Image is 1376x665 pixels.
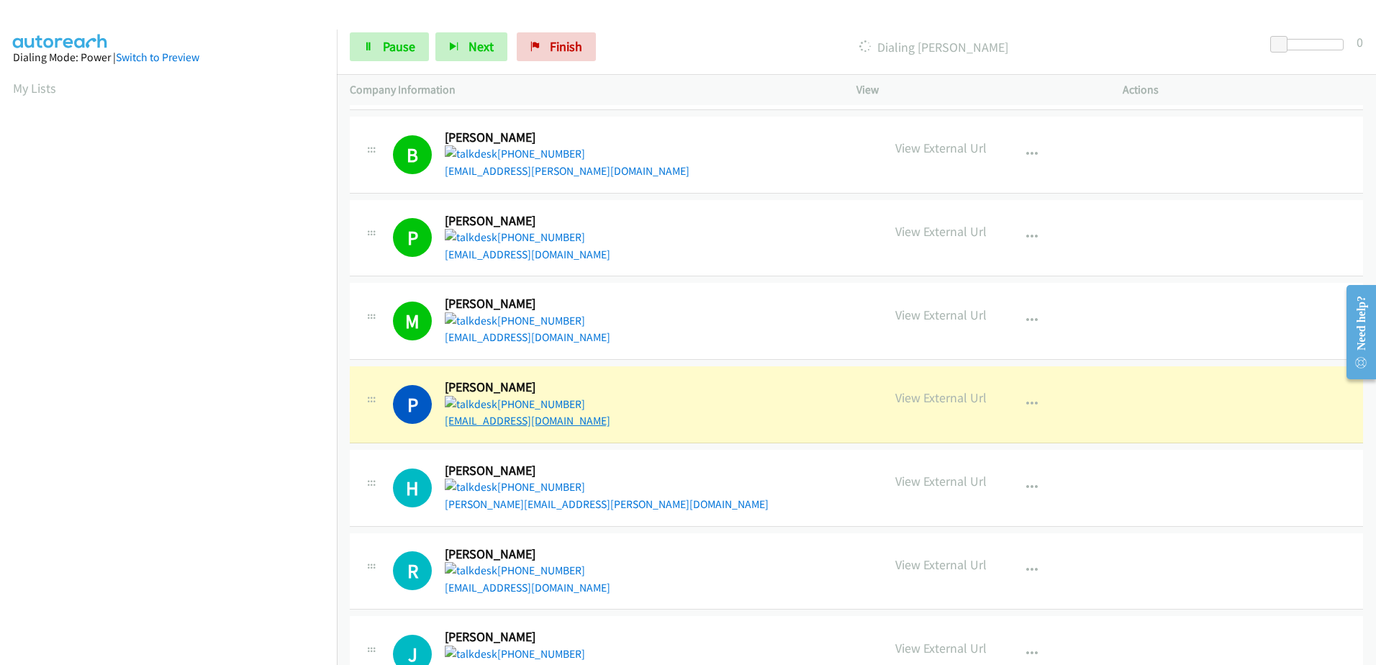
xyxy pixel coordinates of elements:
[116,50,199,64] a: Switch to Preview
[1277,39,1344,50] div: Delay between calls (in seconds)
[445,314,585,327] a: [PHONE_NUMBER]
[445,145,497,163] img: talkdesk
[445,562,497,579] img: talkdesk
[895,305,987,325] p: View External Url
[445,397,585,411] a: [PHONE_NUMBER]
[445,312,497,330] img: talkdesk
[393,302,432,340] h1: M
[350,81,830,99] p: Company Information
[895,555,987,574] p: View External Url
[435,32,507,61] button: Next
[445,564,585,577] a: [PHONE_NUMBER]
[393,135,432,174] div: The call has been completed
[445,379,605,396] h2: [PERSON_NAME]
[445,130,605,146] h2: [PERSON_NAME]
[856,81,1097,99] p: View
[895,638,987,658] p: View External Url
[393,385,432,424] h1: P
[350,32,429,61] a: Pause
[445,581,610,594] a: [EMAIL_ADDRESS][DOMAIN_NAME]
[1334,275,1376,389] iframe: Resource Center
[445,147,585,160] a: [PHONE_NUMBER]
[1123,81,1363,99] p: Actions
[393,218,432,257] div: The call has been completed
[393,551,432,590] h1: R
[445,479,497,496] img: talkdesk
[393,469,432,507] div: The call is yet to be attempted
[550,38,582,55] span: Finish
[393,218,432,257] h1: P
[469,38,494,55] span: Next
[13,80,56,96] a: My Lists
[393,469,432,507] h1: H
[383,38,415,55] span: Pause
[1357,32,1363,52] div: 0
[393,551,432,590] div: The call is yet to be attempted
[13,49,324,66] div: Dialing Mode: Power |
[895,138,987,158] p: View External Url
[615,37,1251,57] p: Dialing [PERSON_NAME]
[445,248,610,261] a: [EMAIL_ADDRESS][DOMAIN_NAME]
[445,296,605,312] h2: [PERSON_NAME]
[895,222,987,241] p: View External Url
[895,471,987,491] p: View External Url
[445,229,497,246] img: talkdesk
[445,164,689,178] a: [EMAIL_ADDRESS][PERSON_NAME][DOMAIN_NAME]
[393,135,432,174] h1: B
[445,396,497,413] img: talkdesk
[895,388,987,407] p: View External Url
[445,646,497,663] img: talkdesk
[445,647,585,661] a: [PHONE_NUMBER]
[445,629,605,646] h2: [PERSON_NAME]
[445,546,605,563] h2: [PERSON_NAME]
[393,302,432,340] div: The call has been completed
[445,230,585,244] a: [PHONE_NUMBER]
[445,497,769,511] a: [PERSON_NAME][EMAIL_ADDRESS][PERSON_NAME][DOMAIN_NAME]
[445,213,605,230] h2: [PERSON_NAME]
[517,32,596,61] a: Finish
[445,480,585,494] a: [PHONE_NUMBER]
[445,414,610,427] a: [EMAIL_ADDRESS][DOMAIN_NAME]
[445,330,610,344] a: [EMAIL_ADDRESS][DOMAIN_NAME]
[445,463,605,479] h2: [PERSON_NAME]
